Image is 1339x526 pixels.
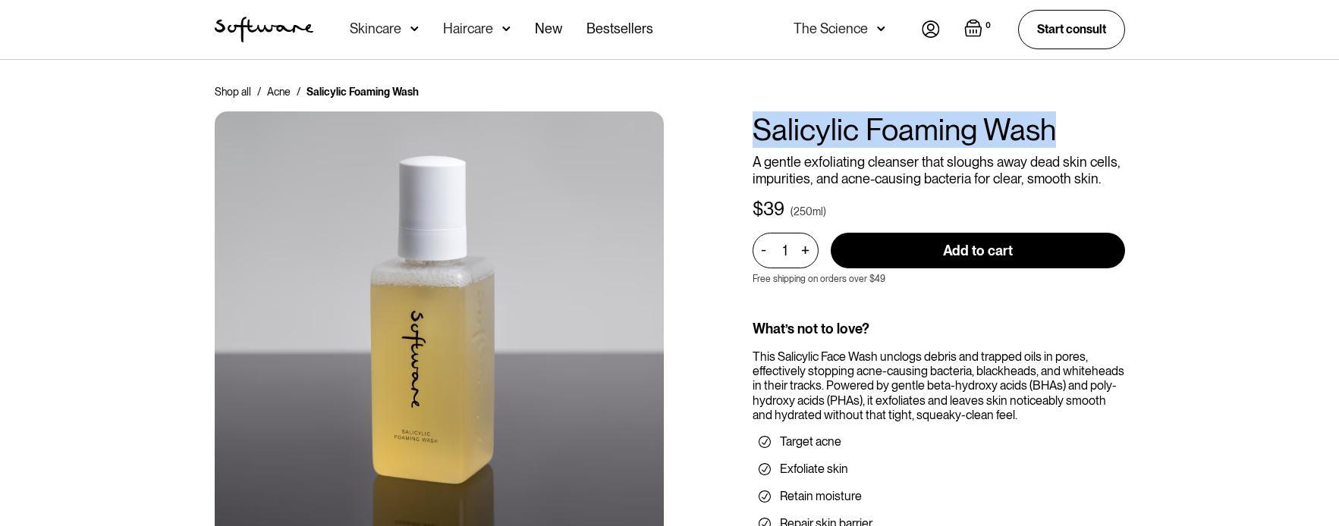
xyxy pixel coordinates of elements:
div: + [797,242,814,259]
div: / [297,84,300,99]
p: Free shipping on orders over $49 [753,274,885,284]
a: Shop all [215,84,251,99]
li: Retain moisture [759,489,1119,504]
div: 39 [763,199,784,221]
img: Software Logo [215,17,313,42]
div: Skincare [350,21,401,36]
div: This Salicylic Face Wash unclogs debris and trapped oils in pores, effectively stopping acne-caus... [753,349,1125,422]
img: arrow down [502,21,511,36]
div: - [761,242,771,258]
input: Add to cart [831,233,1125,268]
h1: Salicylic Foaming Wash [753,111,1125,148]
li: Exfoliate skin [759,462,1119,477]
div: Haircare [443,21,493,36]
li: Target acne [759,434,1119,449]
img: arrow down [410,21,419,36]
a: Start consult [1018,10,1125,49]
a: Acne [267,84,291,99]
div: (250ml) [791,204,826,219]
a: Open empty cart [964,19,994,40]
div: The Science [794,21,868,36]
img: arrow down [877,21,885,36]
div: / [257,84,261,99]
p: A gentle exfoliating cleanser that sloughs away dead skin cells, impurities, and acne-causing bac... [753,154,1125,186]
div: 0 [982,19,994,33]
div: $ [753,199,763,221]
div: Salicylic Foaming Wash [306,84,419,99]
div: What’s not to love? [753,321,1125,337]
a: home [215,17,313,42]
